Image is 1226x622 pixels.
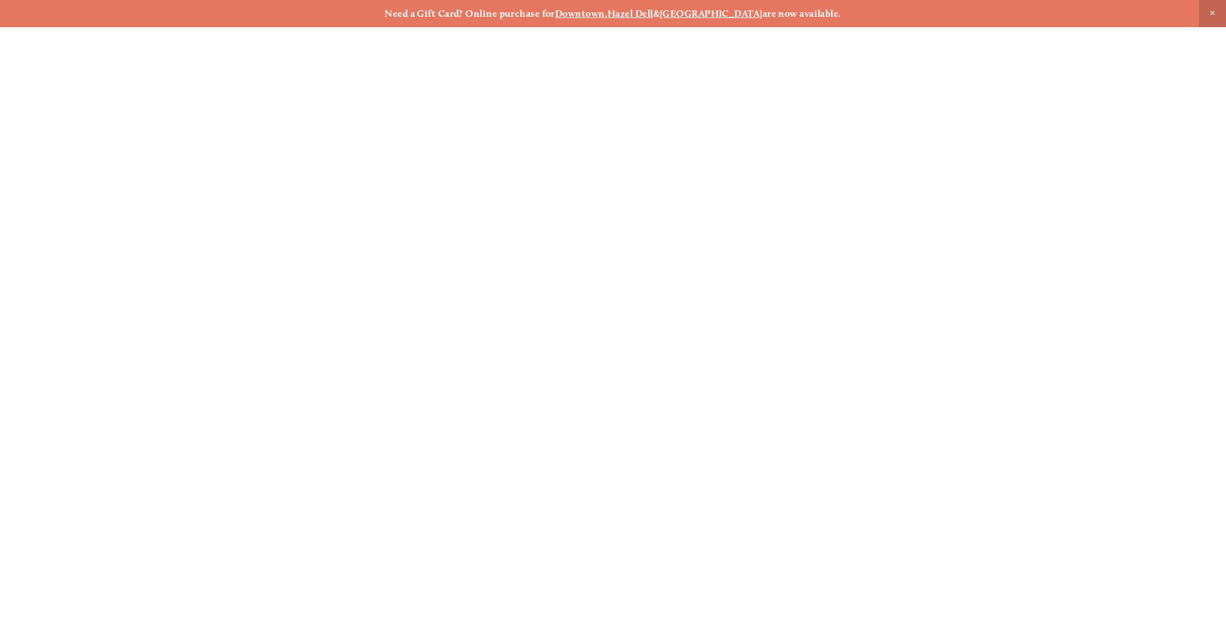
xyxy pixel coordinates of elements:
[608,8,653,19] a: Hazel Dell
[555,8,605,19] a: Downtown
[660,8,763,19] a: [GEOGRAPHIC_DATA]
[605,8,608,19] strong: ,
[763,8,841,19] strong: are now available.
[385,8,555,19] strong: Need a Gift Card? Online purchase for
[653,8,660,19] strong: &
